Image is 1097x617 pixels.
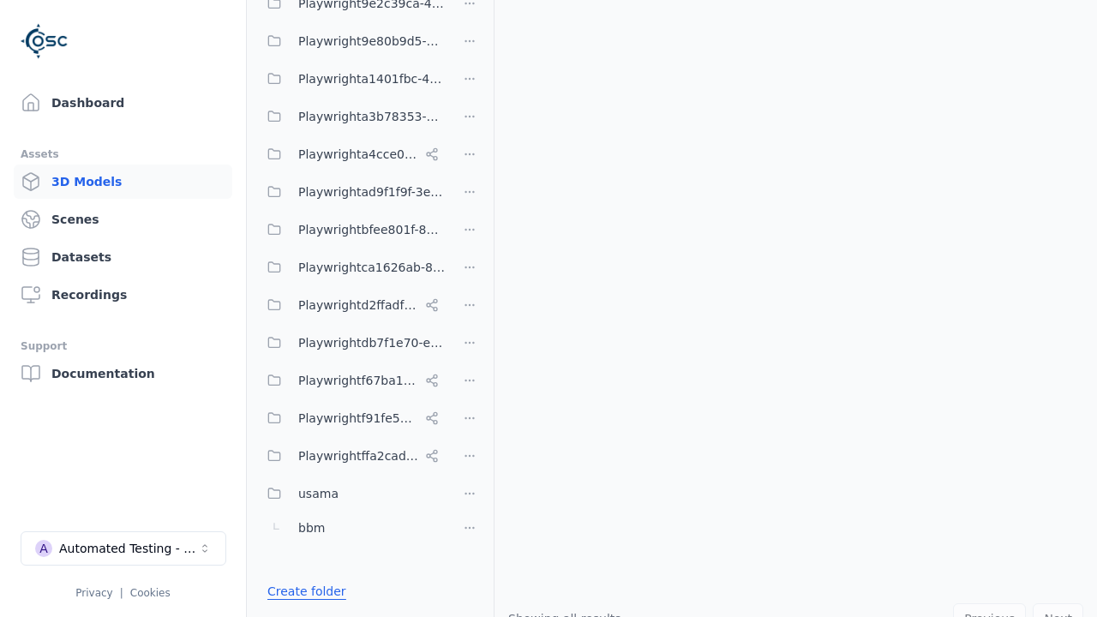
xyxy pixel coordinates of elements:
button: Playwrightbfee801f-8be1-42a6-b774-94c49e43b650 [257,213,446,247]
button: Playwrightf67ba199-386a-42d1-aebc-3b37e79c7296 [257,363,446,398]
span: Playwright9e80b9d5-ab0b-4e8f-a3de-da46b25b8298 [298,31,446,51]
button: Playwrightdb7f1e70-e54d-4da7-b38d-464ac70cc2ba [257,326,446,360]
button: Playwrighta3b78353-5999-46c5-9eab-70007203469a [257,99,446,134]
button: Playwrightca1626ab-8cec-4ddc-b85a-2f9392fe08d1 [257,250,446,285]
a: Scenes [14,202,232,237]
button: Playwrighta4cce06a-a8e6-4c0d-bfc1-93e8d78d750a [257,137,446,171]
span: Playwrightdb7f1e70-e54d-4da7-b38d-464ac70cc2ba [298,332,446,353]
a: Documentation [14,356,232,391]
span: Playwrighta4cce06a-a8e6-4c0d-bfc1-93e8d78d750a [298,144,418,165]
button: Playwrightd2ffadf0-c973-454c-8fcf-dadaeffcb802 [257,288,446,322]
button: Playwrightffa2cad8-0214-4c2f-a758-8e9593c5a37e [257,439,446,473]
span: Playwrightca1626ab-8cec-4ddc-b85a-2f9392fe08d1 [298,257,446,278]
button: Select a workspace [21,531,226,566]
a: Privacy [75,587,112,599]
span: Playwrightbfee801f-8be1-42a6-b774-94c49e43b650 [298,219,446,240]
span: Playwrighta3b78353-5999-46c5-9eab-70007203469a [298,106,446,127]
span: | [120,587,123,599]
button: Create folder [257,576,357,607]
span: Playwrightf91fe523-dd75-44f3-a953-451f6070cb42 [298,408,418,428]
a: 3D Models [14,165,232,199]
div: Automated Testing - Playwright [59,540,198,557]
button: Playwright9e80b9d5-ab0b-4e8f-a3de-da46b25b8298 [257,24,446,58]
button: Playwrighta1401fbc-43d7-48dd-a309-be935d99d708 [257,62,446,96]
div: Assets [21,144,225,165]
a: Cookies [130,587,171,599]
span: Playwrighta1401fbc-43d7-48dd-a309-be935d99d708 [298,69,446,89]
button: Playwrightf91fe523-dd75-44f3-a953-451f6070cb42 [257,401,446,435]
a: Recordings [14,278,232,312]
span: bbm [298,518,325,538]
span: Playwrightd2ffadf0-c973-454c-8fcf-dadaeffcb802 [298,295,418,315]
button: usama [257,476,446,511]
img: Logo [21,17,69,65]
div: Support [21,336,225,356]
button: bbm [257,511,446,545]
a: Datasets [14,240,232,274]
div: A [35,540,52,557]
button: Playwrightad9f1f9f-3e6a-4231-8f19-c506bf64a382 [257,175,446,209]
span: usama [298,483,339,504]
span: Playwrightad9f1f9f-3e6a-4231-8f19-c506bf64a382 [298,182,446,202]
span: Playwrightffa2cad8-0214-4c2f-a758-8e9593c5a37e [298,446,418,466]
span: Playwrightf67ba199-386a-42d1-aebc-3b37e79c7296 [298,370,418,391]
a: Dashboard [14,86,232,120]
a: Create folder [267,583,346,600]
